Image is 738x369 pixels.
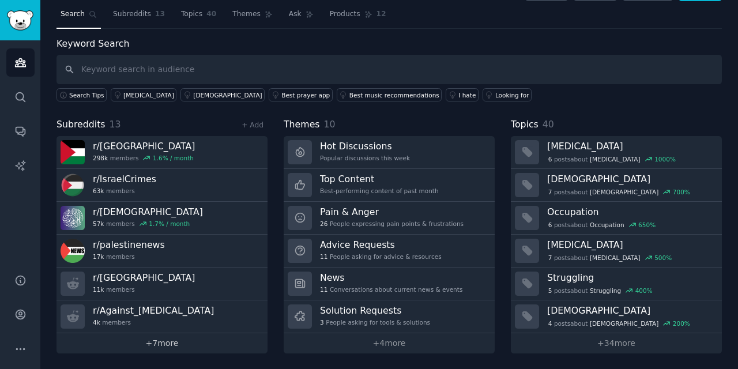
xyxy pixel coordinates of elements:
[547,285,653,296] div: post s about
[57,333,268,353] a: +7more
[548,221,552,229] span: 6
[511,300,722,333] a: [DEMOGRAPHIC_DATA]4postsabout[DEMOGRAPHIC_DATA]200%
[590,188,658,196] span: [DEMOGRAPHIC_DATA]
[285,5,318,29] a: Ask
[547,272,714,284] h3: Struggling
[590,221,624,229] span: Occupation
[57,38,129,49] label: Keyword Search
[320,253,442,261] div: People asking for advice & resources
[155,9,165,20] span: 13
[61,206,85,230] img: Muslim
[547,206,714,218] h3: Occupation
[654,254,672,262] div: 500 %
[349,91,439,99] div: Best music recommendations
[511,202,722,235] a: Occupation6postsaboutOccupation650%
[590,254,641,262] span: [MEDICAL_DATA]
[320,187,439,195] div: Best-performing content of past month
[57,88,107,101] button: Search Tips
[57,235,268,268] a: r/palestinenews17kmembers
[320,220,464,228] div: People expressing pain points & frustrations
[320,272,462,284] h3: News
[320,318,430,326] div: People asking for tools & solutions
[635,287,653,295] div: 400 %
[324,119,336,130] span: 10
[111,88,176,101] a: [MEDICAL_DATA]
[495,91,529,99] div: Looking for
[547,253,673,263] div: post s about
[320,239,442,251] h3: Advice Requests
[590,155,641,163] span: [MEDICAL_DATA]
[320,318,324,326] span: 3
[109,5,169,29] a: Subreddits13
[232,9,261,20] span: Themes
[326,5,390,29] a: Products12
[547,187,691,197] div: post s about
[590,287,621,295] span: Struggling
[320,304,430,317] h3: Solution Requests
[93,239,165,251] h3: r/ palestinenews
[177,5,220,29] a: Topics40
[284,136,495,169] a: Hot DiscussionsPopular discussions this week
[93,285,104,293] span: 11k
[93,318,100,326] span: 4k
[57,136,268,169] a: r/[GEOGRAPHIC_DATA]298kmembers1.6% / month
[93,272,195,284] h3: r/ [GEOGRAPHIC_DATA]
[320,140,410,152] h3: Hot Discussions
[590,319,658,327] span: [DEMOGRAPHIC_DATA]
[69,91,104,99] span: Search Tips
[57,118,106,132] span: Subreddits
[320,253,327,261] span: 11
[93,154,195,162] div: members
[281,91,330,99] div: Best prayer app
[193,91,262,99] div: [DEMOGRAPHIC_DATA]
[320,173,439,185] h3: Top Content
[320,206,464,218] h3: Pain & Anger
[153,154,194,162] div: 1.6 % / month
[93,220,203,228] div: members
[511,169,722,202] a: [DEMOGRAPHIC_DATA]7postsabout[DEMOGRAPHIC_DATA]700%
[93,318,214,326] div: members
[548,188,552,196] span: 7
[181,9,202,20] span: Topics
[284,235,495,268] a: Advice Requests11People asking for advice & resources
[180,88,265,101] a: [DEMOGRAPHIC_DATA]
[548,254,552,262] span: 7
[93,253,165,261] div: members
[123,91,174,99] div: [MEDICAL_DATA]
[320,285,327,293] span: 11
[483,88,532,101] a: Looking for
[330,9,360,20] span: Products
[242,121,263,129] a: + Add
[654,155,676,163] div: 1000 %
[284,333,495,353] a: +4more
[337,88,442,101] a: Best music recommendations
[548,319,552,327] span: 4
[547,140,714,152] h3: [MEDICAL_DATA]
[57,202,268,235] a: r/[DEMOGRAPHIC_DATA]57kmembers1.7% / month
[547,154,677,164] div: post s about
[61,9,85,20] span: Search
[284,300,495,333] a: Solution Requests3People asking for tools & solutions
[93,187,104,195] span: 63k
[547,304,714,317] h3: [DEMOGRAPHIC_DATA]
[284,169,495,202] a: Top ContentBest-performing content of past month
[547,220,657,230] div: post s about
[446,88,479,101] a: I hate
[93,304,214,317] h3: r/ Against_[MEDICAL_DATA]
[93,140,195,152] h3: r/ [GEOGRAPHIC_DATA]
[57,55,722,84] input: Keyword search in audience
[93,253,104,261] span: 17k
[547,239,714,251] h3: [MEDICAL_DATA]
[149,220,190,228] div: 1.7 % / month
[458,91,476,99] div: I hate
[511,235,722,268] a: [MEDICAL_DATA]7postsabout[MEDICAL_DATA]500%
[511,118,539,132] span: Topics
[61,140,85,164] img: Palestine
[284,268,495,300] a: News11Conversations about current news & events
[61,239,85,263] img: palestinenews
[376,9,386,20] span: 12
[547,318,691,329] div: post s about
[93,285,195,293] div: members
[93,187,156,195] div: members
[673,319,690,327] div: 200 %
